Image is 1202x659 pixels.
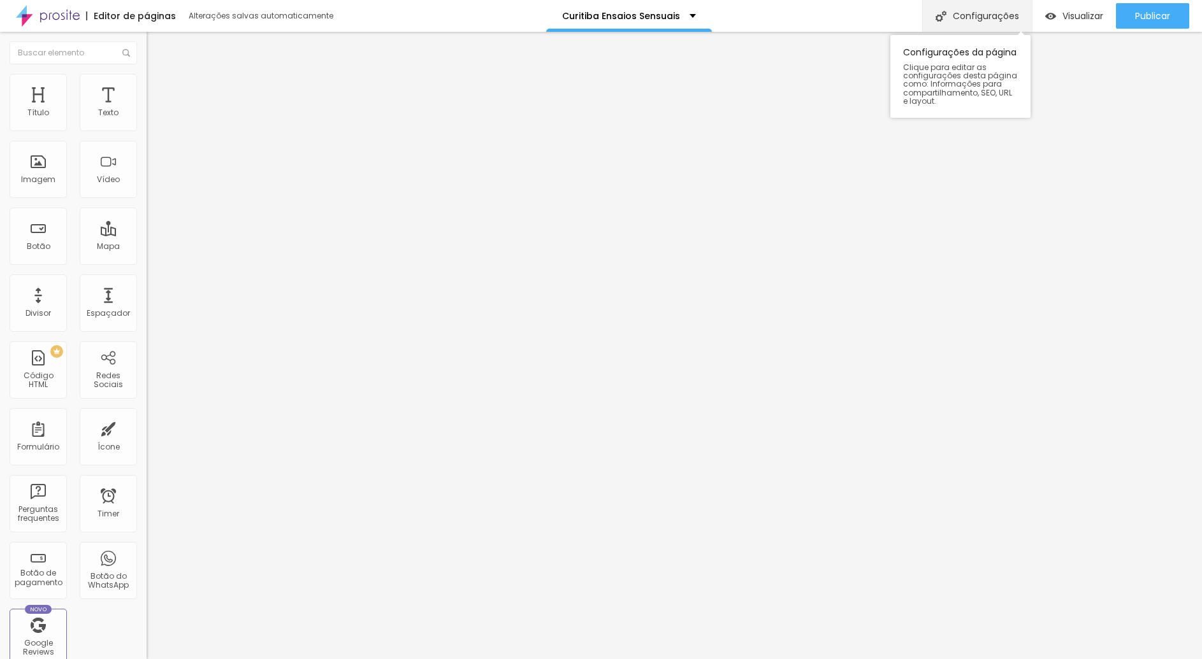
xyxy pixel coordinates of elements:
[147,32,1202,659] iframe: Editor
[1032,3,1116,29] button: Visualizar
[25,309,51,318] div: Divisor
[189,12,335,20] div: Alterações salvas automaticamente
[97,242,120,251] div: Mapa
[98,509,119,518] div: Timer
[890,35,1031,118] div: Configurações da página
[13,505,63,523] div: Perguntas frequentes
[562,11,680,20] p: Curitiba Ensaios Sensuais
[98,443,120,451] div: Ícone
[1062,11,1103,21] span: Visualizar
[27,108,49,117] div: Título
[13,639,63,657] div: Google Reviews
[83,572,133,590] div: Botão do WhatsApp
[17,443,59,451] div: Formulário
[27,242,50,251] div: Botão
[1116,3,1189,29] button: Publicar
[21,175,55,184] div: Imagem
[86,11,176,20] div: Editor de páginas
[10,41,137,64] input: Buscar elemento
[13,371,63,390] div: Código HTML
[87,309,130,318] div: Espaçador
[936,11,946,22] img: Icone
[13,569,63,587] div: Botão de pagamento
[83,371,133,390] div: Redes Sociais
[25,605,52,614] div: Novo
[122,49,130,57] img: Icone
[1045,11,1056,22] img: view-1.svg
[1135,11,1170,21] span: Publicar
[98,108,119,117] div: Texto
[97,175,120,184] div: Vídeo
[903,63,1018,105] span: Clique para editar as configurações desta página como: Informações para compartilhamento, SEO, UR...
